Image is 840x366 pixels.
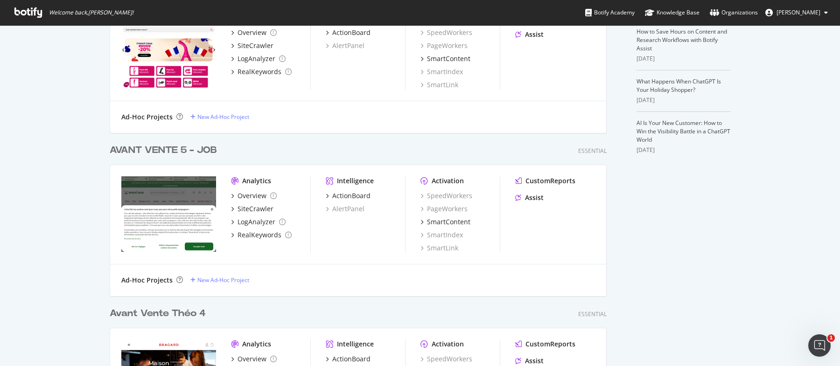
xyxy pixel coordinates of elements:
[420,243,458,253] a: SmartLink
[49,9,133,16] span: Welcome back, [PERSON_NAME] !
[332,191,371,200] div: ActionBoard
[231,217,286,227] a: LogAnalyzer
[231,41,273,50] a: SiteCrawler
[420,80,458,90] a: SmartLink
[110,307,210,320] a: Avant Vente Théo 4
[238,204,273,214] div: SiteCrawler
[432,339,464,349] div: Activation
[427,217,470,227] div: SmartContent
[420,67,463,76] a: SmartIndex
[231,230,292,240] a: RealKeywords
[777,8,820,16] span: Fabien Borg
[190,113,249,121] a: New Ad-Hoc Project
[515,193,544,202] a: Assist
[515,356,544,366] a: Assist
[238,41,273,50] div: SiteCrawler
[242,339,271,349] div: Analytics
[190,276,249,284] a: New Ad-Hoc Project
[420,191,472,200] a: SpeedWorkers
[420,230,463,240] a: SmartIndex
[645,8,700,17] div: Knowledge Base
[231,54,286,63] a: LogAnalyzer
[238,54,275,63] div: LogAnalyzer
[525,193,544,202] div: Assist
[332,354,371,364] div: ActionBoard
[525,176,575,186] div: CustomReports
[326,204,364,214] a: AlertPanel
[710,8,758,17] div: Organizations
[326,354,371,364] a: ActionBoard
[238,230,281,240] div: RealKeywords
[238,354,266,364] div: Overview
[326,41,364,50] a: AlertPanel
[337,339,374,349] div: Intelligence
[326,28,371,37] a: ActionBoard
[637,146,730,154] div: [DATE]
[758,5,835,20] button: [PERSON_NAME]
[585,8,635,17] div: Botify Academy
[432,176,464,186] div: Activation
[525,356,544,366] div: Assist
[637,77,721,94] a: What Happens When ChatGPT Is Your Holiday Shopper?
[337,176,374,186] div: Intelligence
[420,28,472,37] a: SpeedWorkers
[110,144,221,157] a: AVANT VENTE 5 - JOB
[326,191,371,200] a: ActionBoard
[637,28,727,52] a: How to Save Hours on Content and Research Workflows with Botify Assist
[231,67,292,76] a: RealKeywords
[110,144,217,157] div: AVANT VENTE 5 - JOB
[525,339,575,349] div: CustomReports
[231,191,277,200] a: Overview
[231,354,277,364] a: Overview
[238,28,266,37] div: Overview
[121,276,173,285] div: Ad-Hoc Projects
[231,204,273,214] a: SiteCrawler
[242,176,271,186] div: Analytics
[637,119,730,144] a: AI Is Your New Customer: How to Win the Visibility Battle in a ChatGPT World
[121,112,173,122] div: Ad-Hoc Projects
[515,339,575,349] a: CustomReports
[515,30,544,39] a: Assist
[578,310,607,318] div: Essential
[420,41,468,50] a: PageWorkers
[525,30,544,39] div: Assist
[238,217,275,227] div: LogAnalyzer
[515,176,575,186] a: CustomReports
[121,176,216,252] img: reqins.fr
[808,334,831,357] iframe: Intercom live chat
[197,276,249,284] div: New Ad-Hoc Project
[420,204,468,214] a: PageWorkers
[420,354,472,364] a: SpeedWorkers
[238,67,281,76] div: RealKeywords
[197,113,249,121] div: New Ad-Hoc Project
[238,191,266,200] div: Overview
[637,55,730,63] div: [DATE]
[427,54,470,63] div: SmartContent
[420,54,470,63] a: SmartContent
[231,28,277,37] a: Overview
[637,96,730,104] div: [DATE]
[121,13,216,89] img: sunology.eu
[110,307,206,320] div: Avant Vente Théo 4
[420,217,470,227] a: SmartContent
[332,28,371,37] div: ActionBoard
[578,147,607,155] div: Essential
[827,334,835,342] span: 1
